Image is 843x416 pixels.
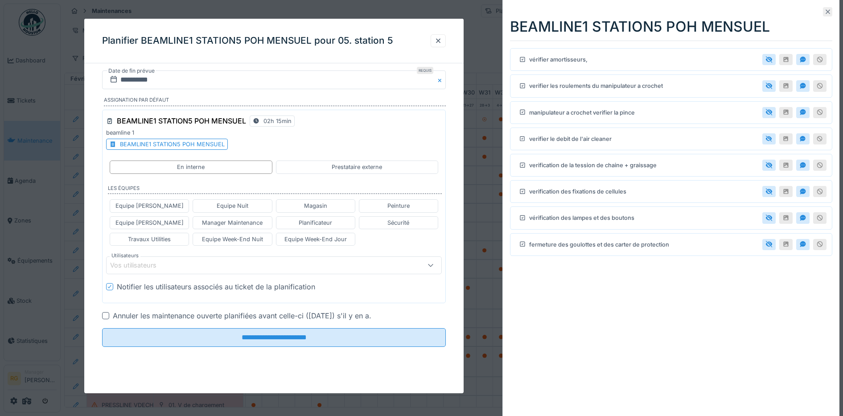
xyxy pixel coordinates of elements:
[387,202,410,210] div: Peinture
[115,202,184,210] div: Equipe [PERSON_NAME]
[516,54,588,65] div: vérifier amortisseurs,
[387,218,409,227] div: Sécurité
[299,218,332,227] div: Planificateur
[510,18,832,35] h2: BEAMLINE1 STATION5 POH MENSUEL
[107,66,156,76] label: Date de fin prévue
[102,35,393,46] h3: Planifier BEAMLINE1 STATION5 POH MENSUEL pour 05. station 5
[332,163,382,171] div: Prestataire externe
[120,140,225,148] div: BEAMLINE1 STATION5 POH MENSUEL
[436,70,446,89] button: Close
[217,202,248,210] div: Equipe Nuit
[108,185,442,194] label: Les équipes
[110,260,169,270] div: Vos utilisateurs
[202,235,263,243] div: Equipe Week-End Nuit
[177,163,205,171] div: En interne
[516,212,634,223] div: vérification des lampes et des boutons
[104,96,446,106] label: Assignation par défaut
[115,218,184,227] div: Equipe [PERSON_NAME]
[304,202,327,210] div: Magasin
[117,117,246,125] h3: BEAMLINE1 STATION5 POH MENSUEL
[516,80,663,91] div: verifier les roulements du manipulateur a crochet
[128,235,171,243] div: Travaux Utilities
[113,310,371,321] div: Annuler les maintenance ouverte planifiées avant celle-ci ([DATE]) s'il y en a.
[516,186,626,197] div: verification des fixations de cellules
[263,117,292,125] div: 02h 15min
[106,128,442,137] p: beamline 1
[284,235,347,243] div: Equipe Week-End Jour
[110,252,140,259] label: Utilisateurs
[516,239,669,250] div: fermeture des goulottes et des carter de protection
[516,107,635,118] div: manipulateur a crochet verifier la pince
[417,67,433,74] div: Requis
[516,133,612,144] div: verifier le debit de l'air cleaner
[202,218,263,227] div: Manager Maintenance
[117,281,315,292] div: Notifier les utilisateurs associés au ticket de la planification
[516,160,657,171] div: verification de la tession de chaine + graissage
